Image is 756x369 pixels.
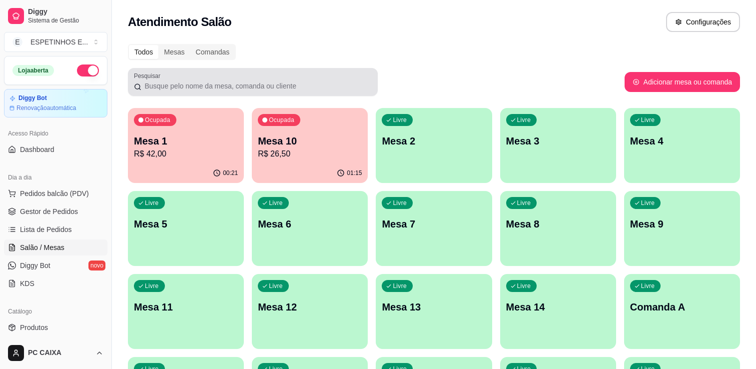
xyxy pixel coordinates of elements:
[500,108,616,183] button: LivreMesa 3
[4,169,107,185] div: Dia a dia
[4,4,107,28] a: DiggySistema de Gestão
[4,257,107,273] a: Diggy Botnovo
[506,217,610,231] p: Mesa 8
[376,191,492,266] button: LivreMesa 7
[128,14,231,30] h2: Atendimento Salão
[134,134,238,148] p: Mesa 1
[134,217,238,231] p: Mesa 5
[506,300,610,314] p: Mesa 14
[624,191,740,266] button: LivreMesa 9
[624,108,740,183] button: LivreMesa 4
[630,217,734,231] p: Mesa 9
[20,144,54,154] span: Dashboard
[630,134,734,148] p: Mesa 4
[145,282,159,290] p: Livre
[258,148,362,160] p: R$ 26,50
[517,199,531,207] p: Livre
[134,71,164,80] label: Pesquisar
[382,217,486,231] p: Mesa 7
[128,108,244,183] button: OcupadaMesa 1R$ 42,0000:21
[517,116,531,124] p: Livre
[347,169,362,177] p: 01:15
[625,72,740,92] button: Adicionar mesa ou comanda
[269,282,283,290] p: Livre
[223,169,238,177] p: 00:21
[20,322,48,332] span: Produtos
[393,116,407,124] p: Livre
[16,104,76,112] article: Renovação automática
[20,224,72,234] span: Lista de Pedidos
[145,199,159,207] p: Livre
[28,348,91,357] span: PC CAIXA
[4,185,107,201] button: Pedidos balcão (PDV)
[382,134,486,148] p: Mesa 2
[252,274,368,349] button: LivreMesa 12
[376,274,492,349] button: LivreMesa 13
[4,341,107,365] button: PC CAIXA
[269,116,294,124] p: Ocupada
[4,239,107,255] a: Salão / Mesas
[128,191,244,266] button: LivreMesa 5
[18,94,47,102] article: Diggy Bot
[666,12,740,32] button: Configurações
[4,141,107,157] a: Dashboard
[20,260,50,270] span: Diggy Bot
[145,116,170,124] p: Ocupada
[28,16,103,24] span: Sistema de Gestão
[506,134,610,148] p: Mesa 3
[4,89,107,117] a: Diggy BotRenovaçãoautomática
[382,300,486,314] p: Mesa 13
[4,32,107,52] button: Select a team
[12,37,22,47] span: E
[500,274,616,349] button: LivreMesa 14
[641,282,655,290] p: Livre
[4,203,107,219] a: Gestor de Pedidos
[20,188,89,198] span: Pedidos balcão (PDV)
[20,206,78,216] span: Gestor de Pedidos
[20,242,64,252] span: Salão / Mesas
[134,300,238,314] p: Mesa 11
[252,108,368,183] button: OcupadaMesa 10R$ 26,5001:15
[624,274,740,349] button: LivreComanda A
[28,7,103,16] span: Diggy
[129,45,158,59] div: Todos
[77,64,99,76] button: Alterar Status
[500,191,616,266] button: LivreMesa 8
[4,303,107,319] div: Catálogo
[258,300,362,314] p: Mesa 12
[30,37,88,47] div: ESPETINHOS E ...
[517,282,531,290] p: Livre
[141,81,372,91] input: Pesquisar
[158,45,190,59] div: Mesas
[252,191,368,266] button: LivreMesa 6
[269,199,283,207] p: Livre
[134,148,238,160] p: R$ 42,00
[12,65,54,76] div: Loja aberta
[376,108,492,183] button: LivreMesa 2
[4,125,107,141] div: Acesso Rápido
[20,278,34,288] span: KDS
[393,199,407,207] p: Livre
[258,217,362,231] p: Mesa 6
[4,319,107,335] a: Produtos
[630,300,734,314] p: Comanda A
[641,116,655,124] p: Livre
[641,199,655,207] p: Livre
[393,282,407,290] p: Livre
[190,45,235,59] div: Comandas
[258,134,362,148] p: Mesa 10
[4,221,107,237] a: Lista de Pedidos
[4,275,107,291] a: KDS
[128,274,244,349] button: LivreMesa 11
